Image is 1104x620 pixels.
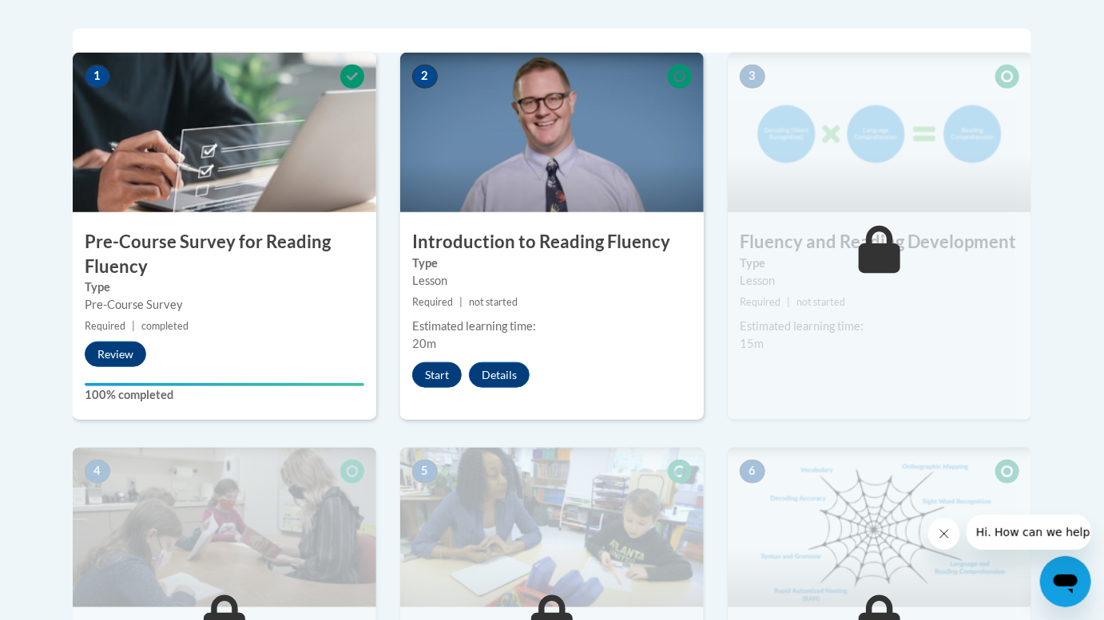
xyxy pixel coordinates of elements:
label: 100% completed [85,386,364,404]
img: Course Image [400,53,704,212]
h3: Pre-Course Survey for Reading Fluency [73,230,376,279]
button: Start [412,362,462,388]
span: Required [740,296,780,308]
img: Course Image [400,448,704,607]
span: | [787,296,790,308]
label: Type [85,278,364,296]
iframe: Message from company [967,515,1091,550]
div: Estimated learning time: [740,318,1019,335]
span: completed [141,320,189,332]
div: Pre-Course Survey [85,296,364,314]
span: | [459,296,463,308]
div: Estimated learning time: [412,318,692,335]
span: 6 [740,460,765,484]
span: Hi. How can we help? [10,11,129,24]
span: 4 [85,460,110,484]
img: Course Image [73,448,376,607]
label: Type [740,255,1019,272]
span: not started [469,296,518,308]
span: 1 [85,65,110,89]
label: Type [412,255,692,272]
div: Lesson [740,272,1019,290]
button: Review [85,342,146,367]
iframe: Button to launch messaging window [1040,556,1091,607]
span: 5 [412,460,438,484]
img: Course Image [73,53,376,212]
span: 15m [740,337,764,350]
div: Your progress [85,383,364,386]
div: Lesson [412,272,692,290]
img: Course Image [728,448,1031,607]
h3: Introduction to Reading Fluency [400,230,704,255]
span: 2 [412,65,438,89]
span: 20m [412,337,436,350]
span: | [132,320,135,332]
iframe: Close message [928,518,960,550]
span: Required [85,320,125,332]
span: Required [412,296,453,308]
h3: Fluency and Reading Development [728,230,1031,255]
button: Details [469,362,530,388]
span: not started [796,296,845,308]
span: 3 [740,65,765,89]
img: Course Image [728,53,1031,212]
